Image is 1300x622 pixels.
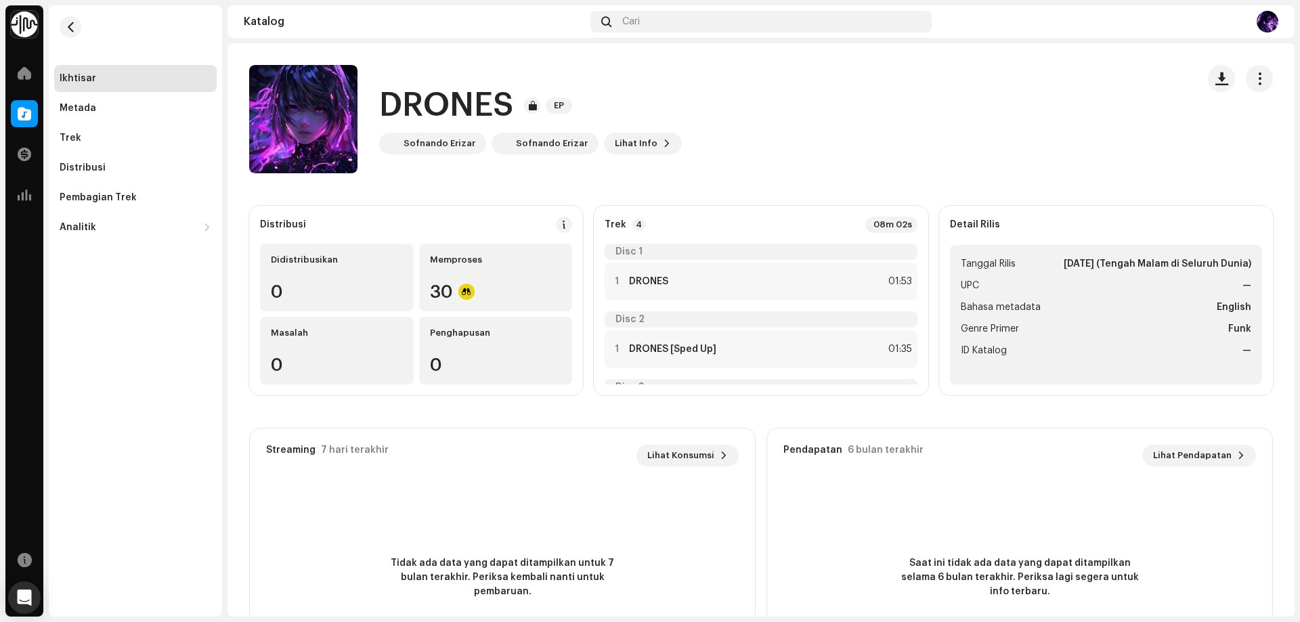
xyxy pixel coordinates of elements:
div: 08m 02s [865,217,917,233]
div: Distribusi [60,162,106,173]
div: Distribusi [260,219,306,230]
re-m-nav-item: Ikhtisar [54,65,217,92]
img: 16a03763-3518-4d74-8032-4de32c67e56e [494,135,511,152]
span: Tanggal Rilis [961,256,1016,272]
span: UPC [961,277,979,294]
div: Masalah [271,328,403,338]
span: Lihat Pendapatan [1153,442,1232,469]
div: Disc 1 [605,244,917,260]
div: Ikhtisar [60,73,96,84]
strong: Detail Rilis [950,219,1000,230]
div: Didistribusikan [271,254,403,265]
span: Tidak ada data yang dapat ditampilkan untuk 7 bulan terakhir. Periksa kembali nanti untuk pembaruan. [381,556,624,599]
button: Lihat Konsumsi [636,445,739,466]
span: ID Katalog [961,342,1007,359]
div: Memproses [430,254,562,265]
strong: — [1242,342,1251,359]
strong: Funk [1228,321,1251,337]
img: 0f74c21f-6d1c-4dbc-9196-dbddad53419e [11,11,38,38]
div: Analitik [60,222,96,233]
span: Cari [622,16,640,27]
div: Trek [60,133,81,143]
re-m-nav-item: Distribusi [54,154,217,181]
div: Open Intercom Messenger [8,581,41,614]
div: Metada [60,103,96,114]
span: Bahasa metadata [961,299,1041,315]
re-m-nav-item: Metada [54,95,217,122]
div: Sofnando Erizar [404,138,475,149]
div: Disc 2 [605,311,917,328]
re-m-nav-dropdown: Analitik [54,214,217,241]
strong: — [1242,277,1251,294]
div: Pembagian Trek [60,192,137,203]
div: Streaming [266,445,316,456]
span: Lihat Info [615,130,657,157]
div: Katalog [244,16,585,27]
img: 447d8518-ca6d-4be0-9ef6-736020de5490 [1257,11,1278,32]
div: Penghapusan [430,328,562,338]
strong: DRONES [Sped Up] [629,344,716,355]
span: Genre Primer [961,321,1019,337]
re-m-nav-item: Trek [54,125,217,152]
button: Lihat Info [604,133,682,154]
div: Sofnando Erizar [516,138,588,149]
span: Lihat Konsumsi [647,442,714,469]
strong: English [1217,299,1251,315]
button: Lihat Pendapatan [1142,445,1256,466]
re-m-nav-item: Pembagian Trek [54,184,217,211]
div: 01:35 [882,341,912,357]
img: 2c60cf88-d7ce-4783-b040-f2c863d21ab2 [382,135,398,152]
strong: Trek [605,219,626,230]
div: 7 hari terakhir [321,445,389,456]
p-badge: 4 [632,219,646,231]
span: Saat ini tidak ada data yang dapat ditampilkan selama 6 bulan terakhir. Periksa lagi segera untuk... [898,556,1142,599]
div: 01:53 [882,273,912,290]
h1: DRONES [379,84,513,127]
strong: [DATE] (Tengah Malam di Seluruh Dunia) [1064,256,1251,272]
div: Disc 3 [605,379,917,395]
div: Pendapatan [783,445,842,456]
div: 6 bulan terakhir [848,445,924,456]
span: EP [546,97,572,114]
strong: DRONES [629,276,668,287]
